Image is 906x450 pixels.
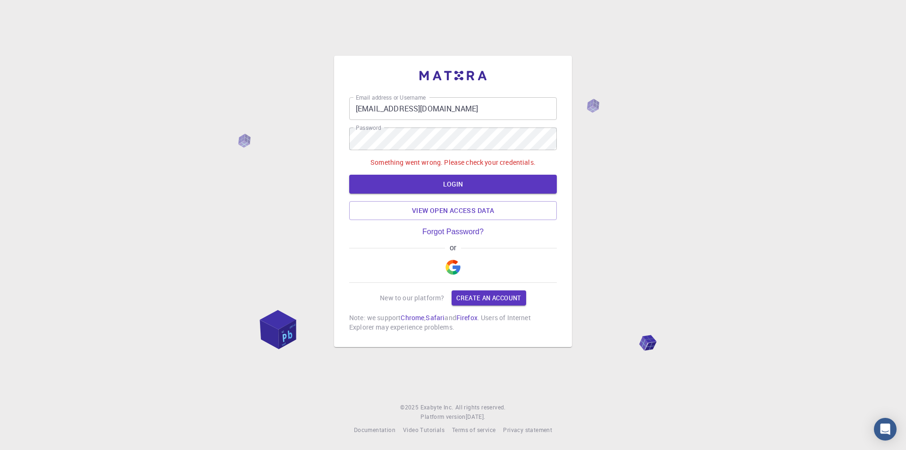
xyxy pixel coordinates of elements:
[401,313,424,322] a: Chrome
[370,158,536,167] p: Something went wrong. Please check your credentials.
[422,228,484,236] a: Forgot Password?
[445,244,461,252] span: or
[420,403,453,412] a: Exabyte Inc.
[403,425,445,435] a: Video Tutorials
[349,175,557,194] button: LOGIN
[354,425,395,435] a: Documentation
[503,426,552,433] span: Privacy statement
[380,293,444,303] p: New to our platform?
[426,313,445,322] a: Safari
[420,412,465,422] span: Platform version
[349,313,557,332] p: Note: we support , and . Users of Internet Explorer may experience problems.
[420,403,453,411] span: Exabyte Inc.
[400,403,420,412] span: © 2025
[503,425,552,435] a: Privacy statement
[466,413,486,420] span: [DATE] .
[874,418,897,441] div: Open Intercom Messenger
[466,412,486,422] a: [DATE].
[452,290,526,306] a: Create an account
[456,313,478,322] a: Firefox
[354,426,395,433] span: Documentation
[452,426,495,433] span: Terms of service
[349,201,557,220] a: View open access data
[403,426,445,433] span: Video Tutorials
[445,260,461,275] img: Google
[455,403,506,412] span: All rights reserved.
[356,124,381,132] label: Password
[452,425,495,435] a: Terms of service
[356,93,426,102] label: Email address or Username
